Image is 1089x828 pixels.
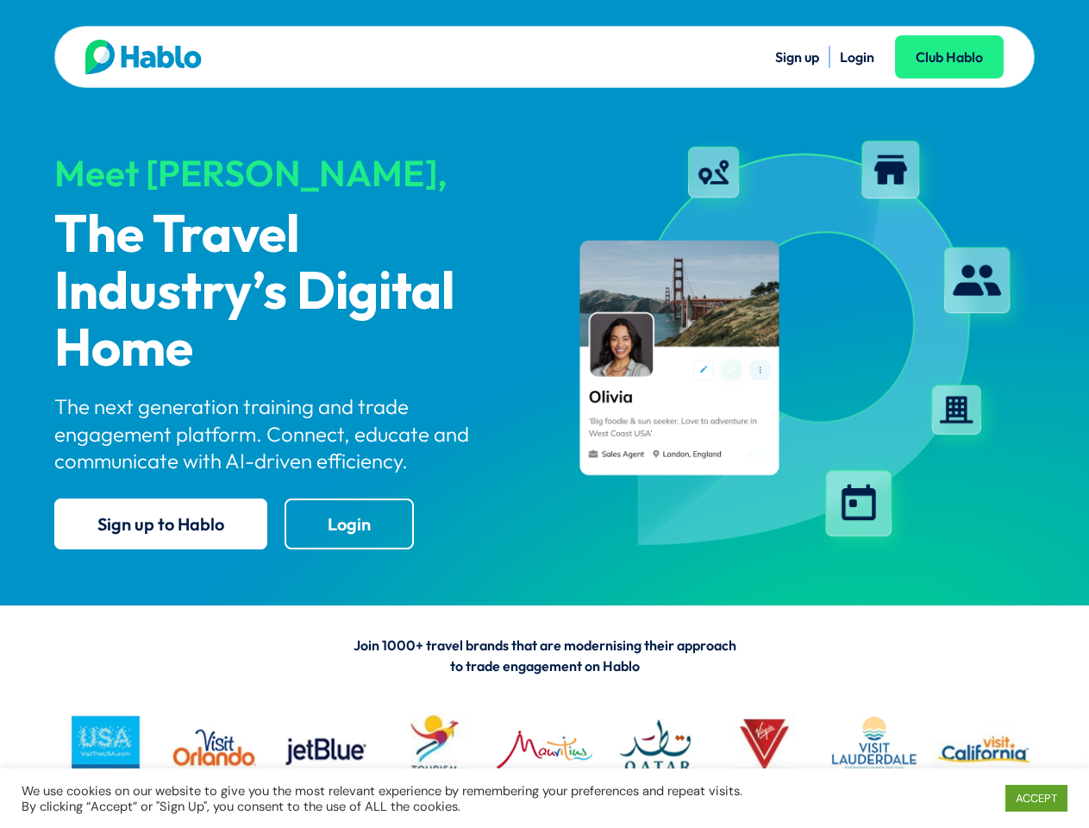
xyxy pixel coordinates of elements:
[840,48,874,66] a: Login
[494,699,595,800] img: MTPA
[285,499,414,549] a: Login
[54,699,155,800] img: busa
[384,699,485,800] img: Tourism Australia
[354,637,736,674] span: Join 1000+ travel brands that are modernising their approach to trade engagement on Hablo
[54,393,529,474] p: The next generation training and trade engagement platform. Connect, educate and communicate with...
[604,699,704,800] img: QATAR
[85,40,202,74] img: Hablo logo main 2
[560,127,1035,561] img: hablo-profile-image
[54,154,529,193] div: Meet [PERSON_NAME],
[775,48,819,66] a: Sign up
[895,35,1004,78] a: Club Hablo
[22,783,754,814] div: We use cookies on our website to give you the most relevant experience by remembering your prefer...
[1005,785,1067,812] a: ACCEPT
[823,699,924,800] img: LAUDERDALE
[274,699,375,800] img: jetblue
[714,699,815,800] img: VV logo
[165,699,266,800] img: VO
[54,499,267,549] a: Sign up to Hablo
[933,699,1034,800] img: vc logo
[54,208,529,379] p: The Travel Industry’s Digital Home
